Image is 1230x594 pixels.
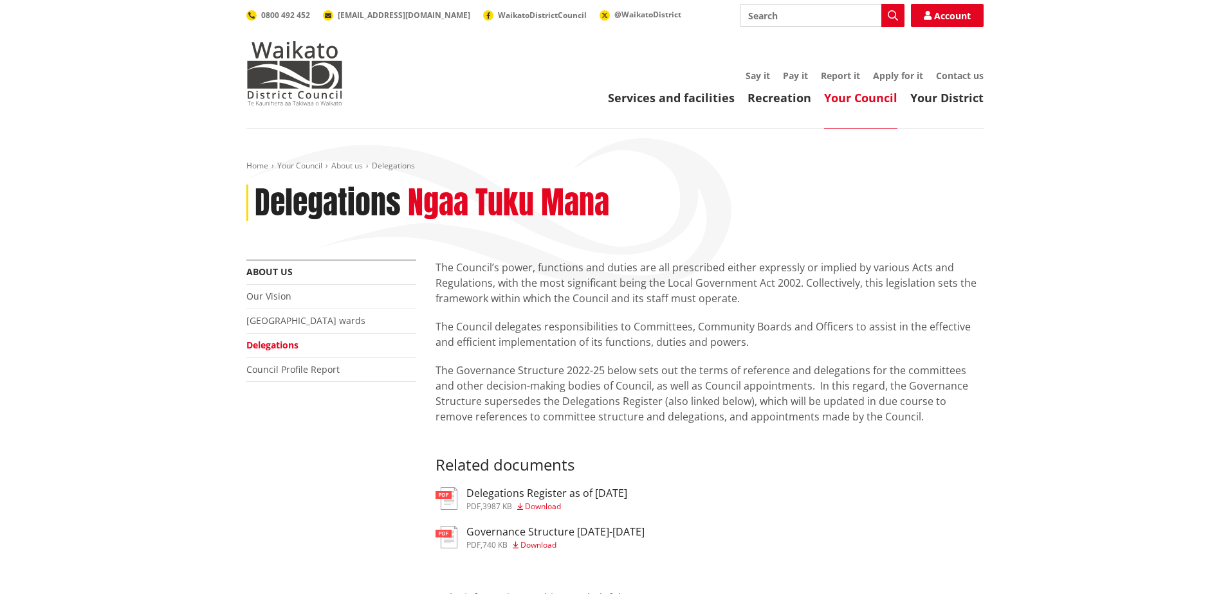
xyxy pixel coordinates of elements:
[246,265,293,278] a: About us
[466,541,645,549] div: ,
[246,314,365,327] a: [GEOGRAPHIC_DATA] wards
[372,160,415,171] span: Delegations
[466,526,645,538] h3: Governance Structure [DATE]-[DATE]
[466,503,627,510] div: ,
[821,69,860,82] a: Report it
[482,501,512,512] span: 3987 KB
[483,10,587,21] a: WaikatoDistrictCouncil
[246,10,310,21] a: 0800 492 452
[255,184,401,222] h1: Delegations
[261,10,310,21] span: 0800 492 452
[608,90,735,105] a: Services and facilities
[436,526,457,548] img: document-pdf.svg
[783,69,808,82] a: Pay it
[482,539,508,550] span: 740 KB
[436,526,645,549] a: Governance Structure [DATE]-[DATE] pdf,740 KB Download
[498,10,587,21] span: WaikatoDistrictCouncil
[910,90,984,105] a: Your District
[466,539,481,550] span: pdf
[614,9,681,20] span: @WaikatoDistrict
[277,160,322,171] a: Your Council
[466,501,481,512] span: pdf
[408,184,609,222] h2: Ngaa Tuku Mana
[246,41,343,105] img: Waikato District Council - Te Kaunihera aa Takiwaa o Waikato
[873,69,923,82] a: Apply for it
[331,160,363,171] a: About us
[338,10,470,21] span: [EMAIL_ADDRESS][DOMAIN_NAME]
[746,69,770,82] a: Say it
[824,90,897,105] a: Your Council
[740,4,904,27] input: Search input
[748,90,811,105] a: Recreation
[436,487,627,510] a: Delegations Register as of [DATE] pdf,3987 KB Download
[246,160,268,171] a: Home
[436,363,984,424] p: The Governance Structure 2022-25 below sets out the terms of reference and delegations for the co...
[600,9,681,20] a: @WaikatoDistrict
[323,10,470,21] a: [EMAIL_ADDRESS][DOMAIN_NAME]
[436,260,984,306] p: The Council’s power, functions and duties are all prescribed either expressly or implied by vario...
[436,487,457,510] img: document-pdf.svg
[246,363,340,375] a: Council Profile Report
[525,501,561,512] span: Download
[436,319,984,350] p: The Council delegates responsibilities to Committees, Community Boards and Officers to assist in ...
[936,69,984,82] a: Contact us
[520,539,556,550] span: Download
[466,487,627,500] h3: Delegations Register as of [DATE]
[246,290,291,302] a: Our Vision
[246,161,984,172] nav: breadcrumb
[246,339,298,351] a: Delegations
[911,4,984,27] a: Account
[436,437,984,474] h3: Related documents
